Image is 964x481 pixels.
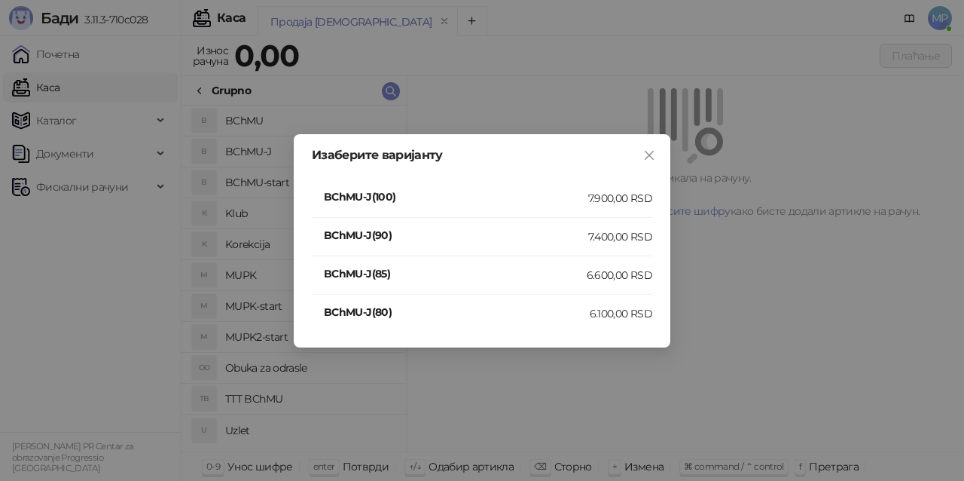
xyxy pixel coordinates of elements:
[588,190,652,207] div: 7.900,00 RSD
[324,227,588,244] h4: BChMU-J(90)
[637,143,661,167] button: Close
[637,149,661,161] span: Close
[324,304,590,320] h4: BChMU-J(80)
[588,228,652,245] div: 7.400,00 RSD
[324,188,588,205] h4: BChMU-J(100)
[312,149,652,161] div: Изаберите варијанту
[324,265,587,282] h4: BChMU-J(85)
[587,267,652,283] div: 6.600,00 RSD
[643,149,655,161] span: close
[590,305,652,322] div: 6.100,00 RSD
